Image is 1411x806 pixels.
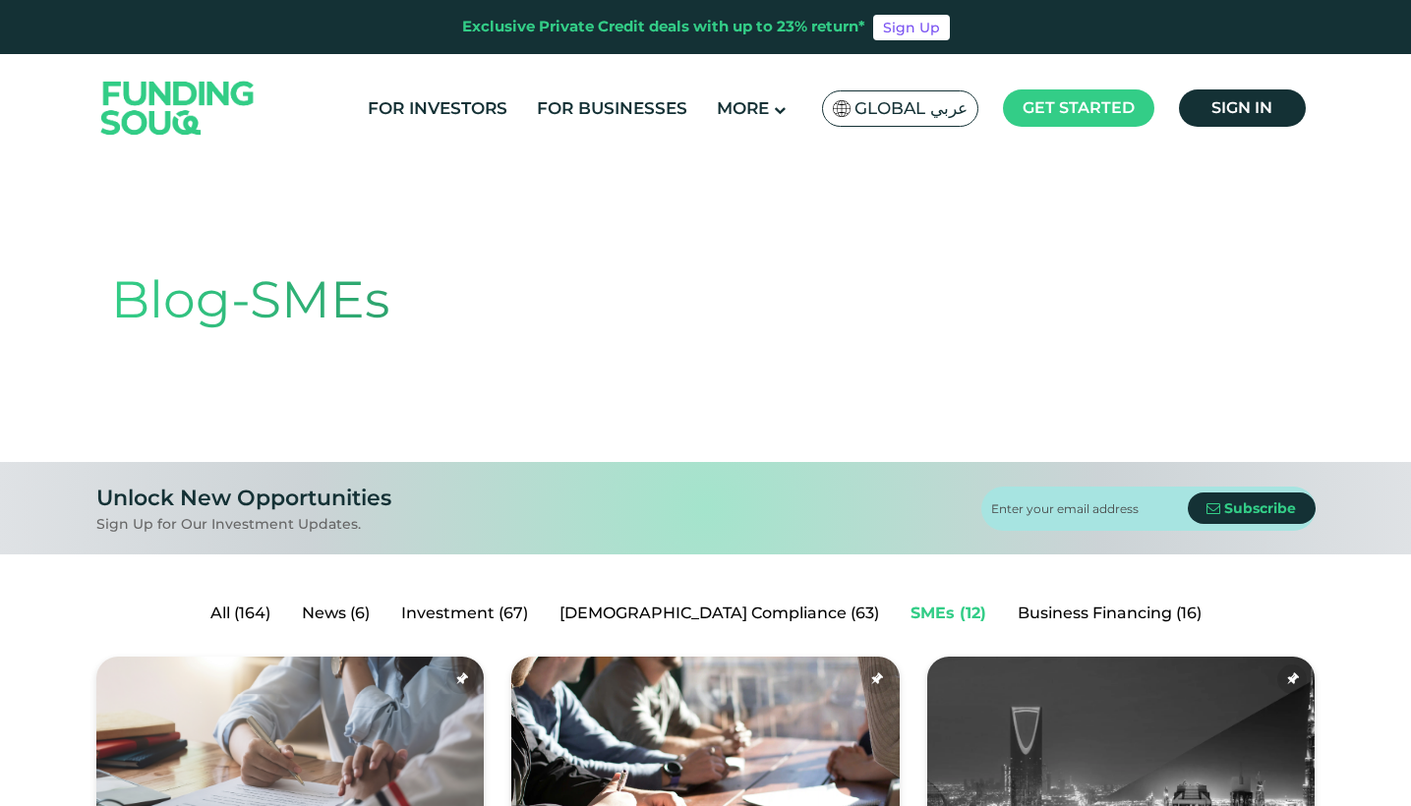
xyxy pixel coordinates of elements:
[195,594,286,633] a: All (164)
[1179,89,1306,127] a: Sign in
[544,594,895,633] a: [DEMOGRAPHIC_DATA] Compliance (63)
[854,97,968,120] span: Global عربي
[1188,492,1316,524] button: Subscribe
[96,514,391,535] div: Sign Up for Our Investment Updates.
[895,594,1002,633] a: SMEs (12)
[1023,98,1135,117] span: Get started
[363,92,512,125] a: For Investors
[833,100,851,117] img: SA Flag
[717,98,769,118] span: More
[1224,499,1296,517] span: Subscribe
[532,92,692,125] a: For Businesses
[82,58,274,157] img: Logo
[991,487,1188,531] input: Enter your email address
[286,594,385,633] a: News (6)
[385,594,544,633] a: Investment (67)
[1211,98,1272,117] span: Sign in
[111,269,1301,330] h1: Blog-SMEs
[462,16,865,38] div: Exclusive Private Credit deals with up to 23% return*
[1002,594,1217,633] a: Business Financing (16)
[873,15,950,40] a: Sign Up
[96,482,391,514] div: Unlock New Opportunities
